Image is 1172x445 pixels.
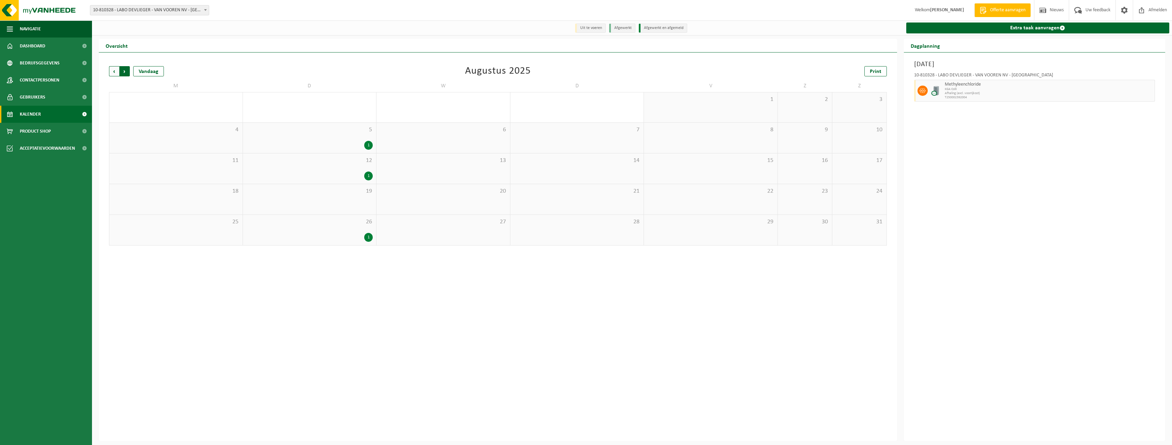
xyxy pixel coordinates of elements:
span: 24 [836,188,883,195]
span: 23 [781,188,829,195]
td: Z [778,80,832,92]
span: 2 [781,96,829,103]
span: Contactpersonen [20,72,59,89]
span: 22 [647,188,774,195]
span: Dashboard [20,38,45,55]
span: 8 [647,126,774,134]
span: Navigatie [20,20,41,38]
span: Product Shop [20,123,51,140]
a: Print [864,66,887,76]
span: Bedrijfsgegevens [20,55,60,72]
span: Kalender [20,106,41,123]
span: 3 [836,96,883,103]
span: 30 [781,218,829,226]
strong: [PERSON_NAME] [930,8,964,13]
td: W [376,80,510,92]
img: LP-LD-00200-CU [931,86,941,96]
td: V [644,80,778,92]
span: 11 [113,157,239,164]
span: 21 [514,188,641,195]
span: 10 [836,126,883,134]
span: 18 [113,188,239,195]
span: 14 [514,157,641,164]
span: 15 [647,157,774,164]
span: 7 [514,126,641,134]
h2: Overzicht [99,39,135,52]
span: 19 [246,188,373,195]
div: 1 [364,141,373,150]
span: Offerte aanvragen [988,7,1027,14]
span: 13 [380,157,507,164]
div: Augustus 2025 [465,66,531,76]
td: M [109,80,243,92]
div: 10-810328 - LABO DEVLIEGER - VAN VOOREN NV - [GEOGRAPHIC_DATA] [914,73,1155,80]
span: T250002392004 [945,95,1153,100]
span: 9 [781,126,829,134]
div: 1 [364,172,373,180]
span: 5 [246,126,373,134]
span: 31 [836,218,883,226]
span: 29 [647,218,774,226]
td: D [243,80,377,92]
a: Extra taak aanvragen [906,23,1170,33]
td: Z [832,80,887,92]
span: Print [870,69,881,74]
td: D [510,80,644,92]
span: Methyleenchloride [945,82,1153,87]
span: 12 [246,157,373,164]
div: 1 [364,233,373,242]
span: 25 [113,218,239,226]
li: Afgewerkt [609,24,635,33]
span: 28 [514,218,641,226]
h2: Dagplanning [904,39,947,52]
span: 6 [380,126,507,134]
span: Volgende [120,66,130,76]
span: Gebruikers [20,89,45,106]
li: Afgewerkt en afgemeld [639,24,687,33]
span: 10-810328 - LABO DEVLIEGER - VAN VOOREN NV - BRUGGE [90,5,209,15]
span: 4 [113,126,239,134]
h3: [DATE] [914,59,1155,70]
span: Acceptatievoorwaarden [20,140,75,157]
span: 17 [836,157,883,164]
div: Vandaag [133,66,164,76]
span: Vorige [109,66,119,76]
span: 20 [380,188,507,195]
span: 26 [246,218,373,226]
span: 1 [647,96,774,103]
span: 27 [380,218,507,226]
span: KGA Colli [945,87,1153,91]
span: 16 [781,157,829,164]
li: Uit te voeren [575,24,606,33]
span: Afhaling (excl. voorrijkost) [945,91,1153,95]
a: Offerte aanvragen [974,3,1031,17]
